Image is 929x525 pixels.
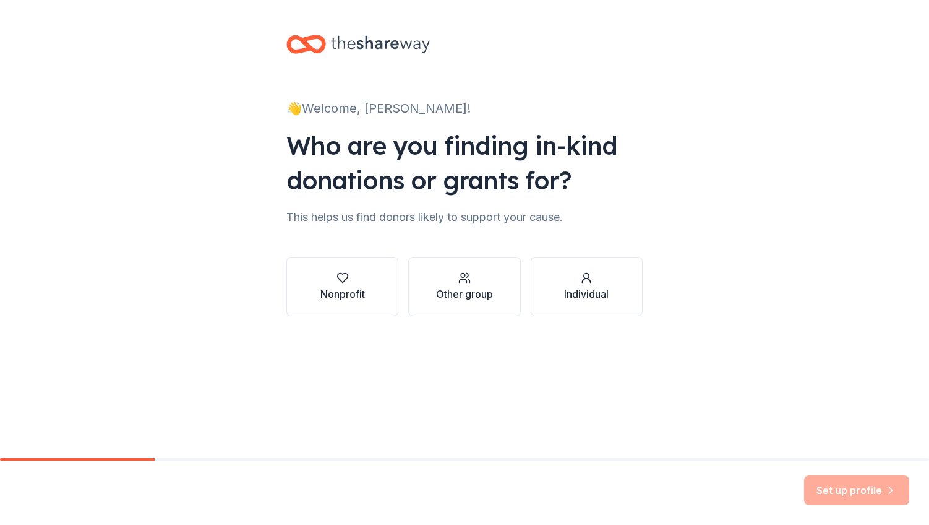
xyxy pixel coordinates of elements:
[531,257,643,316] button: Individual
[286,128,643,197] div: Who are you finding in-kind donations or grants for?
[320,287,365,302] div: Nonprofit
[286,98,643,118] div: 👋 Welcome, [PERSON_NAME]!
[408,257,520,316] button: Other group
[436,287,493,302] div: Other group
[286,207,643,227] div: This helps us find donors likely to support your cause.
[564,287,609,302] div: Individual
[286,257,398,316] button: Nonprofit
